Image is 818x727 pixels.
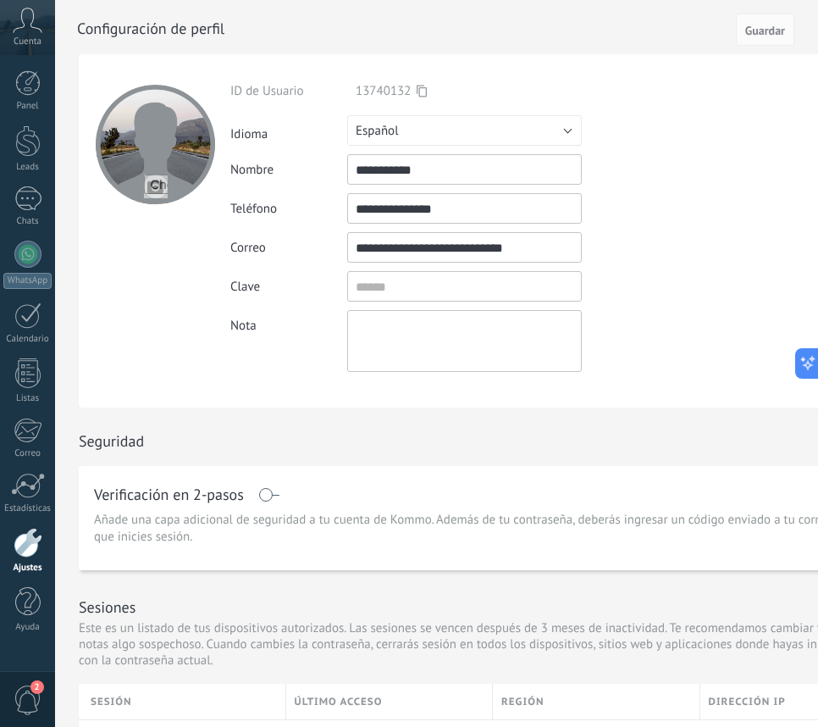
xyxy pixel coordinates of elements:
[3,563,53,574] div: Ajustes
[14,36,41,47] span: Cuenta
[3,101,53,112] div: Panel
[3,448,53,459] div: Correo
[356,83,411,99] span: 13740132
[286,684,493,719] div: último acceso
[3,503,53,514] div: Estadísticas
[3,622,53,633] div: Ayuda
[3,334,53,345] div: Calendario
[79,597,135,617] h1: Sesiones
[230,201,347,217] div: Teléfono
[493,684,699,719] div: Región
[356,123,399,139] span: Español
[230,279,347,295] div: Clave
[745,25,785,36] span: Guardar
[91,684,285,719] div: Sesión
[230,119,347,142] div: Idioma
[230,240,347,256] div: Correo
[3,393,53,404] div: Listas
[230,162,347,178] div: Nombre
[347,115,582,146] button: Español
[3,216,53,227] div: Chats
[3,273,52,289] div: WhatsApp
[230,310,347,334] div: Nota
[30,680,44,694] span: 2
[230,83,347,99] div: ID de Usuario
[3,162,53,173] div: Leads
[94,488,244,502] h1: Verificación en 2-pasos
[79,431,144,451] h1: Seguridad
[736,14,794,46] button: Guardar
